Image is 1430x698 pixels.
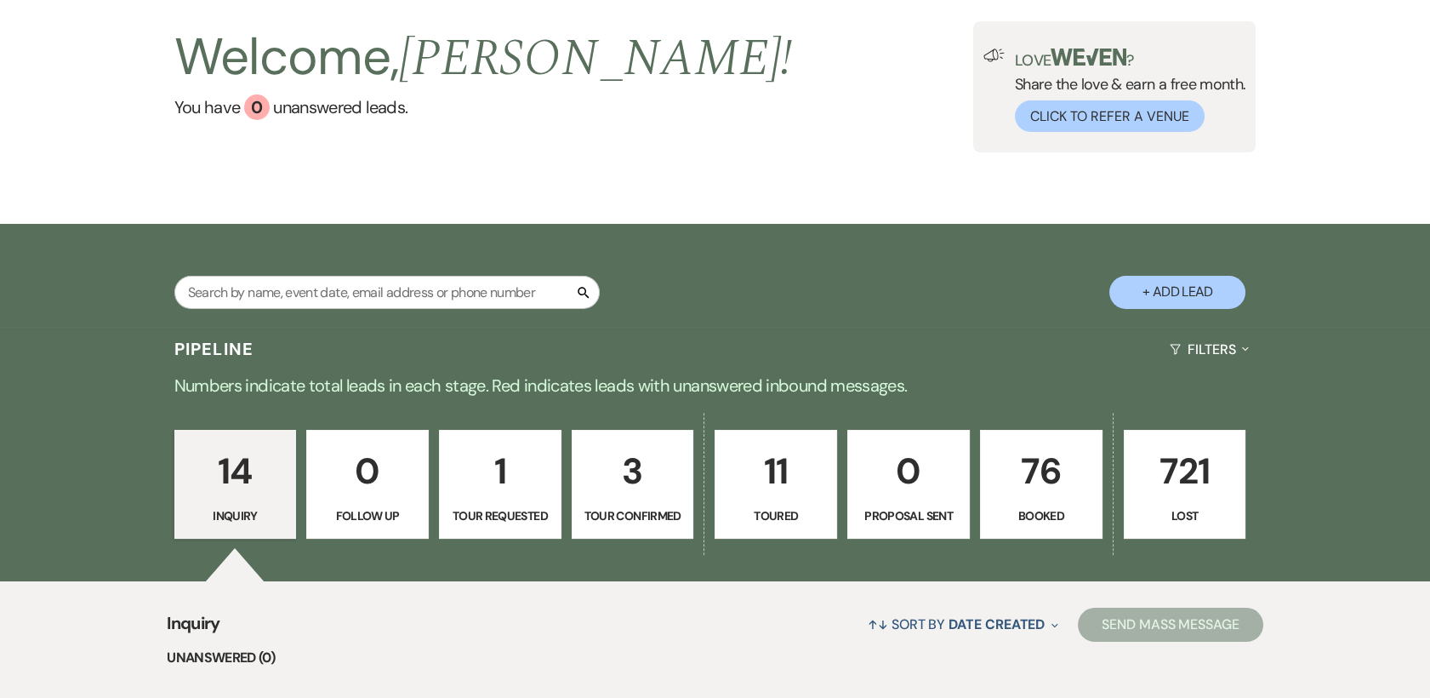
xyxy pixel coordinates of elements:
[174,94,793,120] a: You have 0 unanswered leads.
[1005,49,1246,132] div: Share the love & earn a free month.
[1078,608,1263,642] button: Send Mass Message
[1109,276,1245,309] button: + Add Lead
[858,506,959,525] p: Proposal Sent
[1124,430,1246,539] a: 721Lost
[185,506,286,525] p: Inquiry
[317,506,418,525] p: Follow Up
[174,276,600,309] input: Search by name, event date, email address or phone number
[980,430,1102,539] a: 76Booked
[1015,100,1205,132] button: Click to Refer a Venue
[174,337,254,361] h3: Pipeline
[103,372,1328,399] p: Numbers indicate total leads in each stage. Red indicates leads with unanswered inbound messages.
[1135,506,1235,525] p: Lost
[715,430,837,539] a: 11Toured
[167,647,1263,669] li: Unanswered (0)
[1163,327,1256,372] button: Filters
[1051,49,1126,66] img: weven-logo-green.svg
[949,615,1045,633] span: Date Created
[726,506,826,525] p: Toured
[167,610,220,647] span: Inquiry
[450,443,550,500] p: 1
[726,443,826,500] p: 11
[847,430,970,539] a: 0Proposal Sent
[868,615,888,633] span: ↑↓
[983,49,1005,62] img: loud-speaker-illustration.svg
[861,602,1065,647] button: Sort By Date Created
[244,94,270,120] div: 0
[583,506,683,525] p: Tour Confirmed
[174,430,297,539] a: 14Inquiry
[572,430,694,539] a: 3Tour Confirmed
[1135,443,1235,500] p: 721
[439,430,561,539] a: 1Tour Requested
[583,443,683,500] p: 3
[317,443,418,500] p: 0
[185,443,286,500] p: 14
[991,443,1091,500] p: 76
[399,20,792,98] span: [PERSON_NAME] !
[306,430,429,539] a: 0Follow Up
[450,506,550,525] p: Tour Requested
[858,443,959,500] p: 0
[991,506,1091,525] p: Booked
[1015,49,1246,68] p: Love ?
[174,21,793,94] h2: Welcome,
